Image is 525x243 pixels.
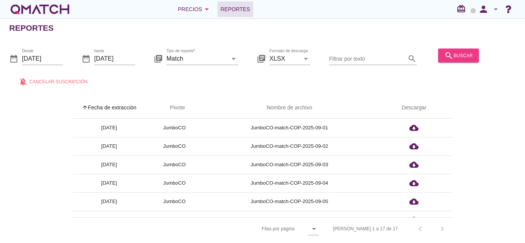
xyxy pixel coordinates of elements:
[409,142,419,151] i: cloud_download
[218,2,253,17] a: Reportes
[229,54,238,63] i: arrow_drop_down
[29,78,88,85] span: Cancelar suscripción
[146,211,203,229] td: JumboCO
[146,97,203,119] th: Pivote: Not sorted. Activate to sort ascending.
[409,215,419,225] i: cloud_download
[221,5,250,14] span: Reportes
[73,155,146,174] td: [DATE]
[444,51,454,60] i: search
[457,4,469,13] i: redeem
[409,123,419,132] i: cloud_download
[407,54,417,63] i: search
[146,192,203,211] td: JumboCO
[409,197,419,206] i: cloud_download
[202,5,211,14] i: arrow_drop_down
[185,218,318,240] div: Filas por página
[203,119,375,137] td: JumboCO-match-COP-2025-09-01
[146,174,203,192] td: JumboCO
[73,119,146,137] td: [DATE]
[73,137,146,155] td: [DATE]
[329,52,406,64] input: Filtrar por texto
[203,137,375,155] td: JumboCO-match-COP-2025-09-02
[309,224,319,233] i: arrow_drop_down
[172,2,218,17] button: Precios
[94,52,135,64] input: hasta
[203,97,375,119] th: Nombre de archivo: Not sorted.
[438,48,479,62] button: buscar
[491,5,500,14] i: arrow_drop_down
[9,22,54,34] h2: Reportes
[375,97,452,119] th: Descargar: Not sorted.
[73,192,146,211] td: [DATE]
[146,137,203,155] td: JumboCO
[476,4,491,15] i: person
[166,52,228,64] input: Tipo de reporte*
[81,54,91,63] i: date_range
[203,211,375,229] td: JumboCO-match-COP-2025-09-06
[203,192,375,211] td: JumboCO-match-COP-2025-09-05
[301,54,311,63] i: arrow_drop_down
[178,5,211,14] div: Precios
[22,52,63,64] input: Desde
[18,77,29,86] i: notifications_off
[409,160,419,169] i: cloud_download
[269,52,300,64] input: Formato de descarga
[73,211,146,229] td: [DATE]
[146,155,203,174] td: JumboCO
[203,174,375,192] td: JumboCO-match-COP-2025-09-04
[444,51,473,60] div: buscar
[146,119,203,137] td: JumboCO
[203,155,375,174] td: JumboCO-match-COP-2025-09-03
[409,179,419,188] i: cloud_download
[82,104,88,111] i: arrow_upward
[12,74,94,88] button: Cancelar suscripción
[333,225,398,232] div: [PERSON_NAME] 1 a 17 de 17
[9,54,18,63] i: date_range
[9,2,71,17] a: white-qmatch-logo
[257,54,266,63] i: library_books
[73,97,146,119] th: Fecha de extracción: Sorted ascending. Activate to sort descending.
[73,174,146,192] td: [DATE]
[154,54,163,63] i: library_books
